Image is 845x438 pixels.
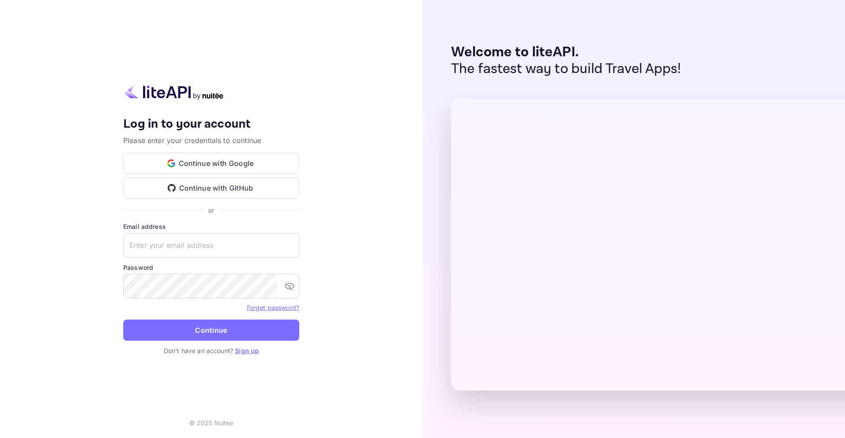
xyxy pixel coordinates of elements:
[123,320,299,341] button: Continue
[123,233,299,258] input: Enter your email address
[123,83,224,100] img: liteapi
[451,44,681,61] p: Welcome to liteAPI.
[123,135,299,146] p: Please enter your credentials to continue
[123,346,299,355] p: Don't have an account?
[281,277,298,295] button: toggle password visibility
[123,153,299,174] button: Continue with Google
[208,206,214,215] p: or
[123,117,299,132] h4: Log in to your account
[451,61,681,77] p: The fastest way to build Travel Apps!
[247,303,299,312] a: Forget password?
[235,347,259,354] a: Sign up
[123,263,299,272] label: Password
[189,418,234,427] p: © 2025 Nuitee
[123,177,299,199] button: Continue with GitHub
[247,304,299,311] a: Forget password?
[123,222,299,231] label: Email address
